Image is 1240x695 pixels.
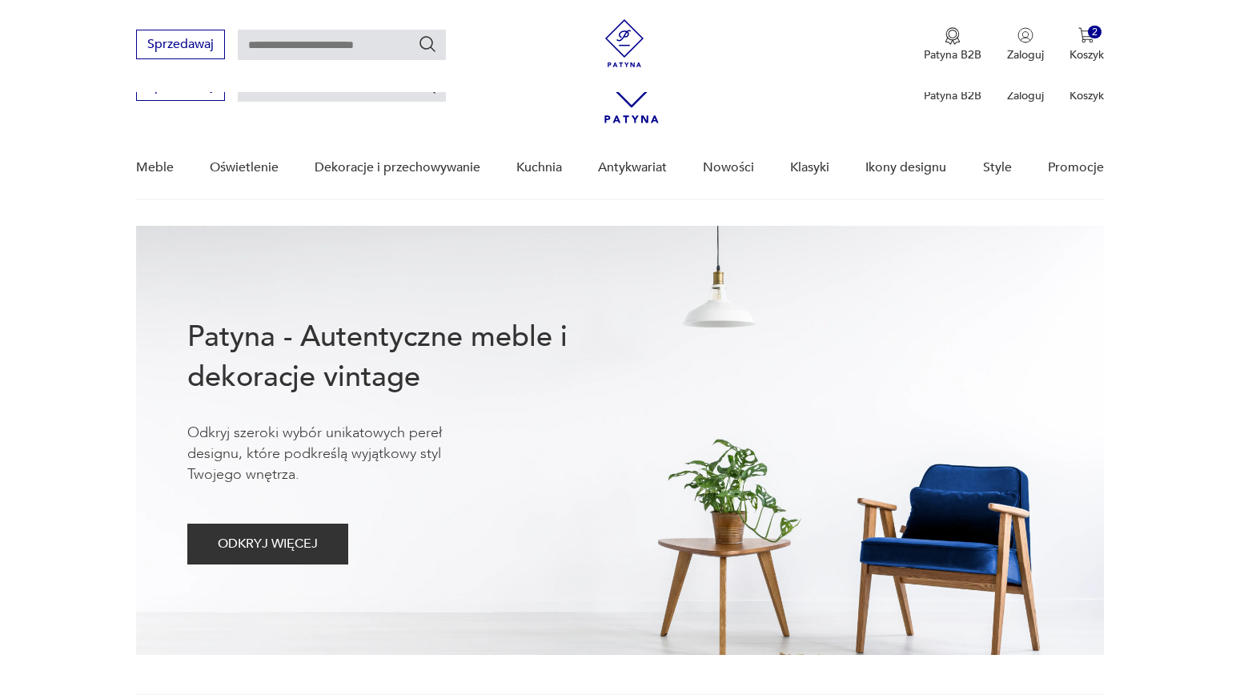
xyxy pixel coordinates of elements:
p: Odkryj szeroki wybór unikatowych pereł designu, które podkreślą wyjątkowy styl Twojego wnętrza. [187,423,492,485]
a: Sprzedawaj [136,40,225,51]
button: Sprzedawaj [136,30,225,59]
h1: Patyna - Autentyczne meble i dekoracje vintage [187,317,620,397]
a: Promocje [1048,137,1104,199]
a: Klasyki [790,137,829,199]
a: Nowości [703,137,754,199]
img: Ikona medalu [945,27,961,45]
img: Patyna - sklep z meblami i dekoracjami vintage [600,19,648,67]
p: Koszyk [1069,88,1104,103]
div: 2 [1088,26,1102,39]
p: Patyna B2B [924,47,981,62]
button: 2Koszyk [1069,27,1104,62]
a: Kuchnia [516,137,562,199]
a: Ikony designu [865,137,946,199]
img: Ikonka użytkownika [1017,27,1033,43]
a: Ikona medaluPatyna B2B [924,27,981,62]
a: Style [983,137,1012,199]
a: ODKRYJ WIĘCEJ [187,540,348,551]
a: Oświetlenie [210,137,279,199]
p: Zaloguj [1007,47,1044,62]
button: Szukaj [418,34,437,54]
button: Patyna B2B [924,27,981,62]
a: Antykwariat [598,137,667,199]
a: Meble [136,137,174,199]
button: Zaloguj [1007,27,1044,62]
img: Ikona koszyka [1078,27,1094,43]
p: Koszyk [1069,47,1104,62]
a: Dekoracje i przechowywanie [315,137,480,199]
a: Sprzedawaj [136,82,225,93]
p: Patyna B2B [924,88,981,103]
p: Zaloguj [1007,88,1044,103]
button: ODKRYJ WIĘCEJ [187,524,348,564]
